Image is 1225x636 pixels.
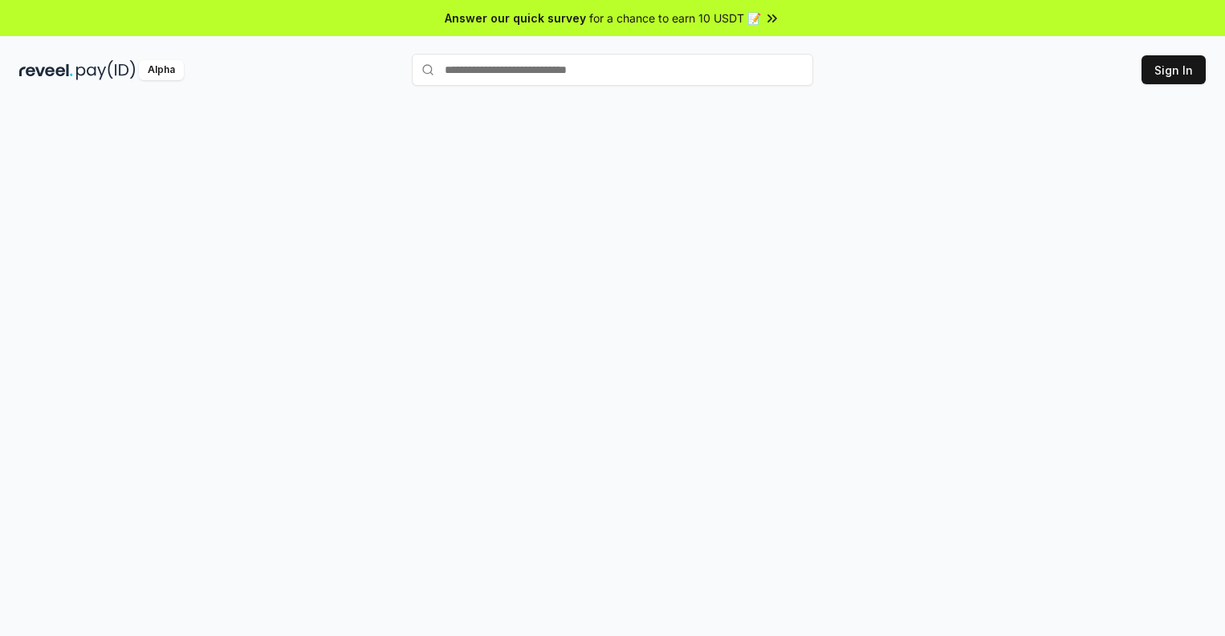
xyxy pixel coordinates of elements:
[19,60,73,80] img: reveel_dark
[76,60,136,80] img: pay_id
[589,10,761,26] span: for a chance to earn 10 USDT 📝
[139,60,184,80] div: Alpha
[445,10,586,26] span: Answer our quick survey
[1142,55,1206,84] button: Sign In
